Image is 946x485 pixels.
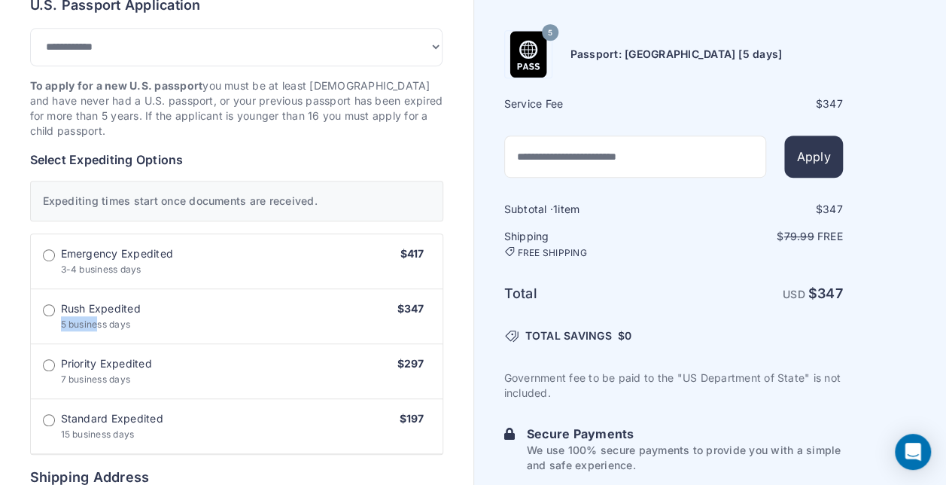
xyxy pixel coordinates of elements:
span: 79.99 [783,230,814,242]
span: $ [618,328,632,343]
span: 15 business days [61,429,135,440]
span: 5 [547,23,552,42]
button: Apply [784,136,842,178]
span: FREE SHIPPING [518,247,587,259]
p: $ [675,229,843,244]
span: Standard Expedited [61,411,163,426]
span: 347 [823,97,843,110]
h6: Secure Payments [527,425,843,443]
span: 347 [823,203,843,215]
span: 7 business days [61,374,131,385]
h6: Select Expediting Options [30,151,443,169]
p: you must be at least [DEMOGRAPHIC_DATA] and have never had a U.S. passport, or your previous pass... [30,78,443,139]
div: Expediting times start once documents are received. [30,181,443,221]
span: 3-4 business days [61,264,141,275]
p: We use 100% secure payments to provide you with a simple and safe experience. [527,443,843,473]
strong: To apply for a new U.S. passport [30,79,203,92]
span: 0 [625,329,631,342]
strong: $ [808,285,843,301]
img: Product Name [505,31,552,78]
span: TOTAL SAVINGS [525,328,612,343]
span: $347 [397,302,424,315]
div: $ [675,96,843,111]
span: 347 [817,285,843,301]
h6: Shipping [504,229,672,259]
span: Free [817,230,843,242]
span: Rush Expedited [61,301,141,316]
span: $297 [397,357,424,370]
h6: Service Fee [504,96,672,111]
span: Priority Expedited [61,356,152,371]
h6: Passport: [GEOGRAPHIC_DATA] [5 days] [570,47,783,62]
span: USD [783,288,805,300]
span: $417 [400,247,424,260]
h6: Total [504,283,672,304]
div: $ [675,202,843,217]
h6: Subtotal · item [504,202,672,217]
p: Government fee to be paid to the "US Department of State" is not included. [504,371,843,401]
span: 1 [553,203,558,215]
div: Open Intercom Messenger [895,434,931,470]
span: Emergency Expedited [61,246,174,261]
span: $197 [400,412,424,425]
span: 5 business days [61,319,131,330]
